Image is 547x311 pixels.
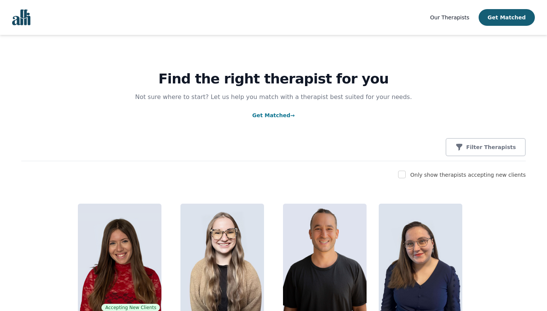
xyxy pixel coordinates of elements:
[446,138,526,156] button: Filter Therapists
[128,93,419,102] p: Not sure where to start? Let us help you match with a therapist best suited for your needs.
[479,9,535,26] button: Get Matched
[252,112,295,118] a: Get Matched
[430,13,469,22] a: Our Therapists
[12,9,30,25] img: alli logo
[430,14,469,20] span: Our Therapists
[410,172,526,178] label: Only show therapists accepting new clients
[290,112,295,118] span: →
[466,143,516,151] p: Filter Therapists
[21,71,526,86] h1: Find the right therapist for you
